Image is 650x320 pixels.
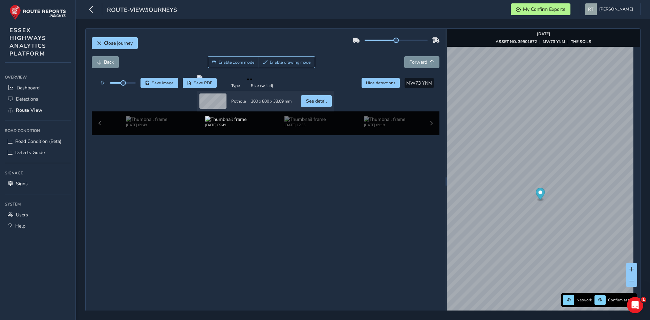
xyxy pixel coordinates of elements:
div: | | [496,39,591,44]
strong: THE SOILS [571,39,591,44]
span: My Confirm Exports [523,6,565,13]
a: Signs [5,178,71,189]
span: Dashboard [17,85,40,91]
div: Signage [5,168,71,178]
span: Defects Guide [15,149,45,156]
span: Confirm assets [608,297,635,303]
span: Close journey [104,40,133,46]
span: Route View [16,107,42,113]
span: Signs [16,180,28,187]
td: 300 x 800 x 38.09 mm [248,91,294,111]
strong: ASSET NO. 39901672 [496,39,537,44]
img: Thumbnail frame [284,116,326,123]
strong: MW73 YNM [543,39,565,44]
button: Zoom [208,56,259,68]
a: Dashboard [5,82,71,93]
div: Overview [5,72,71,82]
a: Detections [5,93,71,105]
button: See detail [301,95,332,107]
span: Enable drawing mode [270,60,311,65]
a: Help [5,220,71,232]
span: Network [577,297,592,303]
img: Thumbnail frame [205,116,246,123]
a: Road Condition (Beta) [5,136,71,147]
div: [DATE] 09:19 [364,123,405,128]
span: 1 [641,297,646,302]
span: Hide detections [366,80,395,86]
button: Save [140,78,178,88]
div: Map marker [536,188,545,202]
button: Draw [259,56,315,68]
span: See detail [306,98,327,104]
span: Enable zoom mode [219,60,255,65]
div: [DATE] 09:49 [126,123,167,128]
td: Pothole [229,91,248,111]
button: Back [92,56,119,68]
span: MW73 YNM [406,80,432,86]
span: Users [16,212,28,218]
span: Back [104,59,114,65]
span: Save image [152,80,174,86]
span: route-view/journeys [107,6,177,15]
div: System [5,199,71,209]
strong: [DATE] [537,31,550,37]
button: My Confirm Exports [511,3,570,15]
img: rr logo [9,5,66,20]
div: Road Condition [5,126,71,136]
span: ESSEX HIGHWAYS ANALYTICS PLATFORM [9,26,46,58]
span: Detections [16,96,38,102]
span: Help [15,223,25,229]
span: Save PDF [194,80,212,86]
iframe: Intercom live chat [627,297,643,313]
a: Defects Guide [5,147,71,158]
img: diamond-layout [585,3,597,15]
span: Forward [409,59,427,65]
div: [DATE] 09:49 [205,123,246,128]
button: Close journey [92,37,138,49]
a: Users [5,209,71,220]
div: [DATE] 12:35 [284,123,326,128]
img: Thumbnail frame [126,116,167,123]
button: PDF [183,78,217,88]
span: Road Condition (Beta) [15,138,61,145]
img: Thumbnail frame [364,116,405,123]
a: Route View [5,105,71,116]
button: [PERSON_NAME] [585,3,635,15]
span: [PERSON_NAME] [599,3,633,15]
button: Hide detections [362,78,400,88]
button: Forward [404,56,439,68]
